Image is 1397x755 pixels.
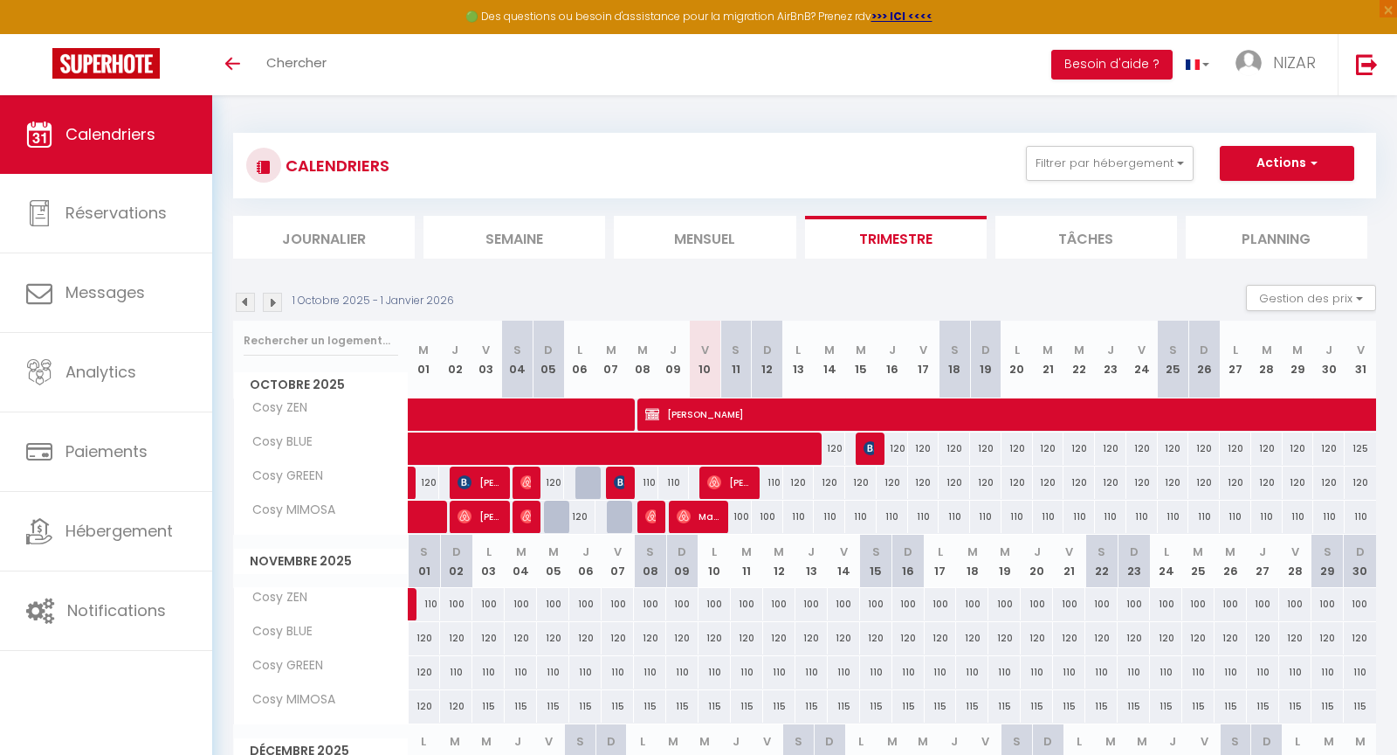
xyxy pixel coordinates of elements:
abbr: S [872,544,880,560]
div: 100 [925,588,957,620]
li: Trimestre [805,216,987,259]
th: 18 [939,321,970,398]
div: 110 [666,656,698,689]
div: 110 [1283,501,1314,533]
th: 25 [1158,321,1189,398]
div: 120 [537,622,569,655]
div: 110 [1126,501,1158,533]
abbr: D [452,544,461,560]
abbr: V [1291,544,1299,560]
abbr: M [637,342,648,358]
th: 14 [828,535,860,588]
abbr: M [418,342,429,358]
div: 110 [1313,501,1345,533]
div: 100 [892,588,925,620]
a: ... NIZAR [1222,34,1338,95]
span: Octobre 2025 [234,372,408,398]
abbr: D [1130,544,1139,560]
div: 110 [1345,501,1376,533]
div: 100 [569,588,602,620]
div: 120 [1215,622,1247,655]
span: [PERSON_NAME] [520,466,531,499]
div: 120 [1150,622,1182,655]
abbr: S [1098,544,1105,560]
div: 120 [892,622,925,655]
abbr: V [482,342,490,358]
div: 120 [1021,622,1053,655]
div: 120 [564,501,595,533]
div: 120 [1345,467,1376,499]
div: 100 [988,588,1021,620]
abbr: M [1193,544,1203,560]
abbr: D [1356,544,1365,560]
th: 07 [595,321,627,398]
th: 10 [689,321,720,398]
abbr: S [420,544,428,560]
th: 22 [1085,535,1118,588]
div: 120 [602,622,634,655]
div: 110 [908,501,939,533]
th: 18 [956,535,988,588]
th: 31 [1345,321,1376,398]
p: 1 Octobre 2025 - 1 Janvier 2026 [292,293,454,309]
th: 23 [1095,321,1126,398]
span: Analytics [65,361,136,383]
th: 13 [783,321,815,398]
th: 19 [988,535,1021,588]
abbr: M [1043,342,1053,358]
div: 120 [988,622,1021,655]
div: 120 [1182,622,1215,655]
abbr: L [1015,342,1020,358]
th: 20 [1021,535,1053,588]
th: 02 [440,535,472,588]
div: 100 [505,588,537,620]
div: 120 [1158,467,1189,499]
button: Gestion des prix [1246,285,1376,311]
div: 120 [1283,467,1314,499]
th: 16 [877,321,908,398]
span: Cosy GREEN [237,656,327,675]
abbr: J [1034,544,1041,560]
div: 120 [569,622,602,655]
div: 100 [828,588,860,620]
div: 120 [1095,467,1126,499]
div: 110 [1188,501,1220,533]
abbr: M [967,544,978,560]
div: 100 [537,588,569,620]
div: 100 [1344,588,1376,620]
abbr: M [1074,342,1084,358]
abbr: L [712,544,717,560]
button: Besoin d'aide ? [1051,50,1173,80]
span: Cosy BLUE [237,622,317,641]
th: 06 [569,535,602,588]
th: 03 [471,321,502,398]
div: 120 [970,433,1001,465]
abbr: M [1292,342,1303,358]
div: 120 [1095,433,1126,465]
div: 120 [731,622,763,655]
th: 05 [533,321,565,398]
abbr: S [513,342,521,358]
div: 110 [1033,501,1064,533]
abbr: J [582,544,589,560]
abbr: M [606,342,616,358]
th: 29 [1283,321,1314,398]
abbr: L [1233,342,1238,358]
div: 120 [1033,433,1064,465]
th: 01 [409,535,441,588]
div: 100 [1118,588,1150,620]
div: 120 [828,622,860,655]
th: 15 [845,321,877,398]
li: Planning [1186,216,1367,259]
li: Semaine [423,216,605,259]
abbr: L [1164,544,1169,560]
abbr: S [732,342,740,358]
div: 110 [698,656,731,689]
div: 100 [1279,588,1311,620]
abbr: L [938,544,943,560]
abbr: D [544,342,553,358]
div: 120 [1313,433,1345,465]
th: 14 [814,321,845,398]
abbr: S [646,544,654,560]
div: 110 [409,588,441,620]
